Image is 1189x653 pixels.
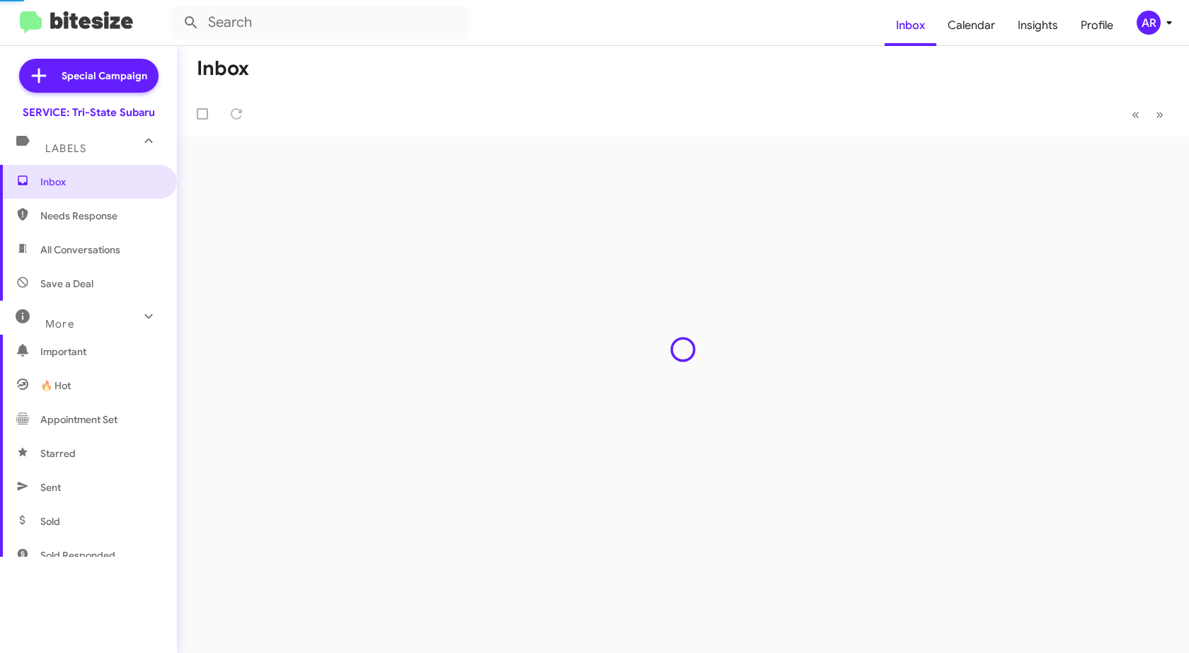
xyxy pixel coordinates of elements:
a: Profile [1069,5,1125,46]
span: Appointment Set [40,412,117,427]
button: AR [1125,11,1173,35]
div: SERVICE: Tri-State Subaru [23,105,155,120]
a: Calendar [936,5,1006,46]
span: Save a Deal [40,277,93,291]
a: Insights [1006,5,1069,46]
span: « [1132,105,1139,123]
span: Inbox [40,175,161,189]
span: Special Campaign [62,69,147,83]
span: Labels [45,142,86,155]
div: AR [1137,11,1161,35]
span: All Conversations [40,243,120,257]
a: Special Campaign [19,59,159,93]
h1: Inbox [197,57,249,80]
span: » [1156,105,1164,123]
span: Important [40,345,161,359]
input: Search [171,6,469,40]
a: Inbox [885,5,936,46]
span: Sold Responded [40,548,115,562]
span: Starred [40,446,76,461]
button: Previous [1123,100,1148,129]
span: Needs Response [40,209,161,223]
button: Next [1147,100,1172,129]
span: Sold [40,514,60,528]
span: More [45,318,74,330]
nav: Page navigation example [1124,100,1172,129]
span: Sent [40,480,61,495]
span: 🔥 Hot [40,378,71,393]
